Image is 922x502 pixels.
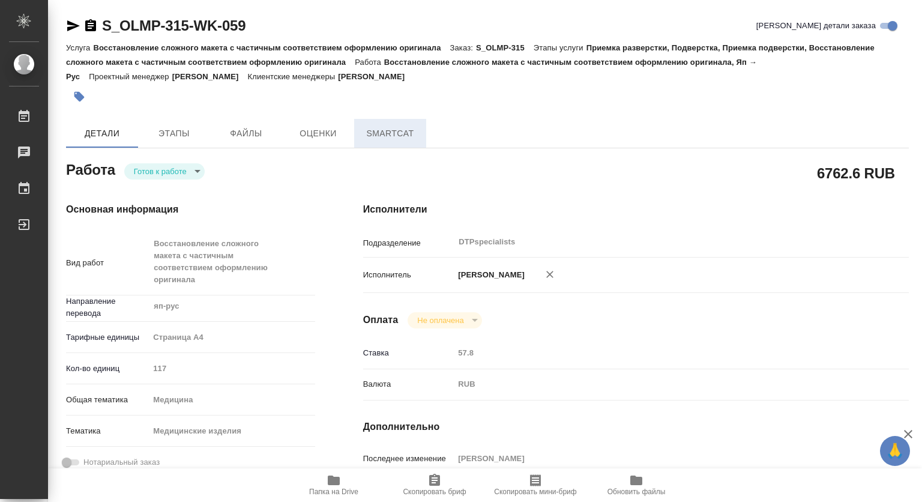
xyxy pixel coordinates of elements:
[102,17,246,34] a: S_OLMP-315-WK-059
[363,378,454,390] p: Валюта
[93,43,450,52] p: Восстановление сложного макета с частичным соответствием оформлению оригинала
[817,163,895,183] h2: 6762.6 RUB
[363,202,909,217] h4: Исполнители
[363,453,454,465] p: Последнее изменение
[66,394,149,406] p: Общая тематика
[534,43,586,52] p: Этапы услуги
[586,468,687,502] button: Обновить файлы
[384,468,485,502] button: Скопировать бриф
[454,450,863,467] input: Пустое поле
[885,438,905,464] span: 🙏
[537,261,563,288] button: Удалить исполнителя
[363,347,454,359] p: Ставка
[408,312,481,328] div: Готов к работе
[66,43,93,52] p: Услуга
[66,363,149,375] p: Кол-во единиц
[363,237,454,249] p: Подразделение
[494,488,576,496] span: Скопировать мини-бриф
[248,72,339,81] p: Клиентские менеджеры
[83,19,98,33] button: Скопировать ссылку
[363,313,399,327] h4: Оплата
[403,488,466,496] span: Скопировать бриф
[89,72,172,81] p: Проектный менеджер
[172,72,248,81] p: [PERSON_NAME]
[66,295,149,319] p: Направление перевода
[149,390,315,410] div: Медицина
[66,19,80,33] button: Скопировать ссылку для ЯМессенджера
[217,126,275,141] span: Файлы
[476,43,534,52] p: S_OLMP-315
[66,257,149,269] p: Вид работ
[454,269,525,281] p: [PERSON_NAME]
[66,425,149,437] p: Тематика
[66,58,757,81] p: Восстановление сложного макета с частичным соответствием оформлению оригинала, Яп → Рус
[124,163,205,180] div: Готов к работе
[66,83,92,110] button: Добавить тэг
[414,315,467,325] button: Не оплачена
[454,344,863,361] input: Пустое поле
[450,43,476,52] p: Заказ:
[289,126,347,141] span: Оценки
[454,374,863,395] div: RUB
[756,20,876,32] span: [PERSON_NAME] детали заказа
[363,269,454,281] p: Исполнитель
[145,126,203,141] span: Этапы
[355,58,384,67] p: Работа
[66,202,315,217] h4: Основная информация
[83,456,160,468] span: Нотариальный заказ
[149,360,315,377] input: Пустое поле
[73,126,131,141] span: Детали
[130,166,190,177] button: Готов к работе
[66,331,149,343] p: Тарифные единицы
[149,421,315,441] div: Медицинские изделия
[66,158,115,180] h2: Работа
[485,468,586,502] button: Скопировать мини-бриф
[363,420,909,434] h4: Дополнительно
[361,126,419,141] span: SmartCat
[283,468,384,502] button: Папка на Drive
[880,436,910,466] button: 🙏
[607,488,666,496] span: Обновить файлы
[338,72,414,81] p: [PERSON_NAME]
[309,488,358,496] span: Папка на Drive
[149,327,315,348] div: Страница А4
